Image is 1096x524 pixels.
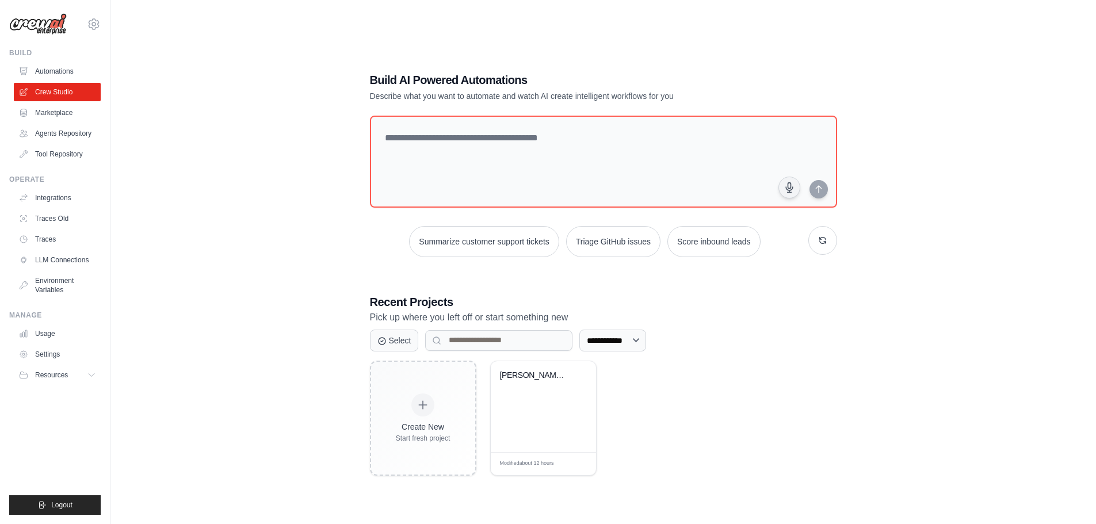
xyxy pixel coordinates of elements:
[370,330,419,351] button: Select
[14,104,101,122] a: Marketplace
[35,370,68,380] span: Resources
[396,434,450,443] div: Start fresh project
[14,145,101,163] a: Tool Repository
[778,177,800,198] button: Click to speak your automation idea
[14,124,101,143] a: Agents Repository
[9,13,67,35] img: Logo
[9,495,101,515] button: Logout
[51,500,72,510] span: Logout
[14,345,101,364] a: Settings
[14,271,101,299] a: Environment Variables
[9,48,101,58] div: Build
[14,251,101,269] a: LLM Connections
[14,230,101,248] a: Traces
[500,370,570,381] div: Jake's Executive Intelligence Hub - Real News + Agent Dashboard
[14,209,101,228] a: Traces Old
[370,90,757,102] p: Describe what you want to automate and watch AI create intelligent workflows for you
[667,226,761,257] button: Score inbound leads
[370,310,837,325] p: Pick up where you left off or start something new
[500,460,554,468] span: Modified about 12 hours
[14,83,101,101] a: Crew Studio
[14,62,101,81] a: Automations
[396,421,450,433] div: Create New
[370,294,837,310] h3: Recent Projects
[370,72,757,88] h1: Build AI Powered Automations
[566,226,660,257] button: Triage GitHub issues
[409,226,559,257] button: Summarize customer support tickets
[9,175,101,184] div: Operate
[568,460,578,468] span: Edit
[808,226,837,255] button: Get new suggestions
[14,189,101,207] a: Integrations
[9,311,101,320] div: Manage
[14,366,101,384] button: Resources
[14,324,101,343] a: Usage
